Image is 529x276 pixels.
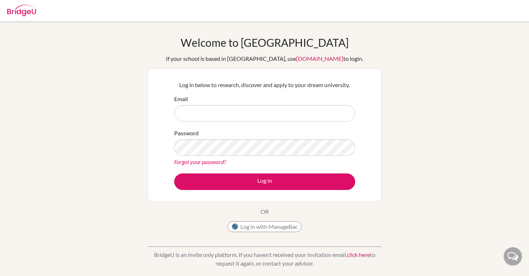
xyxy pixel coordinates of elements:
[174,158,226,165] a: Forgot your password?
[296,55,343,62] a: [DOMAIN_NAME]
[174,95,188,103] label: Email
[174,129,199,137] label: Password
[347,251,370,258] a: click here
[7,5,36,16] img: Bridge-U
[181,36,349,49] h1: Welcome to [GEOGRAPHIC_DATA]
[174,173,355,190] button: Log in
[17,5,31,12] span: Help
[261,207,269,216] p: OR
[174,81,355,89] p: Log in below to research, discover and apply to your dream university.
[148,250,381,268] p: BridgeU is an invite only platform. If you haven’t received your invitation email, to request it ...
[166,54,363,63] div: If your school is based in [GEOGRAPHIC_DATA], use to login.
[227,221,302,232] button: Log in with ManageBac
